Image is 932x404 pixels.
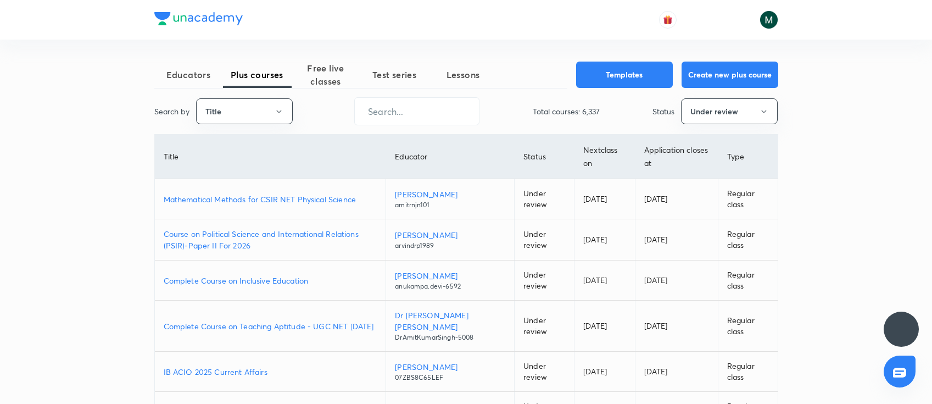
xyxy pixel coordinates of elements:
p: 07ZBS8C65LEF [395,373,505,383]
img: Company Logo [154,12,243,25]
td: Under review [515,179,574,219]
td: [DATE] [635,179,718,219]
p: [PERSON_NAME] [395,229,505,241]
button: Create new plus course [682,62,778,88]
p: [PERSON_NAME] [395,361,505,373]
span: Free live classes [292,62,360,88]
p: [PERSON_NAME] [395,189,505,200]
span: Test series [360,68,429,81]
button: Under review [681,98,778,124]
span: Plus courses [223,68,292,81]
a: Complete Course on Teaching Aptitude - UGC NET [DATE] [164,320,377,332]
td: Regular class [718,219,777,261]
td: [DATE] [574,219,635,261]
p: DrAmitKumarSingh-5008 [395,333,505,342]
th: Educator [386,135,515,179]
img: ttu [895,323,908,336]
td: [DATE] [574,301,635,352]
p: Status [652,106,674,117]
td: [DATE] [574,261,635,301]
td: [DATE] [574,179,635,219]
th: Application closes at [635,135,718,179]
td: [DATE] [574,352,635,392]
p: [PERSON_NAME] [395,270,505,281]
a: Dr [PERSON_NAME] [PERSON_NAME]DrAmitKumarSingh-5008 [395,309,505,342]
p: anukampa.devi-6592 [395,281,505,291]
td: [DATE] [635,219,718,261]
th: Next class on [574,135,635,179]
a: Complete Course on Inclusive Education [164,275,377,286]
img: Milind Shahare [760,10,778,29]
a: IB ACIO 2025 Current Affairs [164,366,377,378]
a: Course on Political Science and International Relations (PSIR)-Paper II For 2026 [164,228,377,251]
td: Under review [515,219,574,261]
button: avatar [659,11,677,29]
p: Total courses: 6,337 [533,106,600,117]
td: [DATE] [635,301,718,352]
input: Search... [355,97,479,125]
td: Regular class [718,261,777,301]
p: Dr [PERSON_NAME] [PERSON_NAME] [395,309,505,333]
td: Under review [515,261,574,301]
img: avatar [663,15,673,25]
span: Educators [154,68,223,81]
p: arvindrp1989 [395,241,505,251]
button: Templates [576,62,673,88]
td: Regular class [718,179,777,219]
td: Regular class [718,301,777,352]
p: amitrnjn101 [395,200,505,210]
td: [DATE] [635,261,718,301]
a: [PERSON_NAME]arvindrp1989 [395,229,505,251]
td: Under review [515,352,574,392]
td: Under review [515,301,574,352]
td: Regular class [718,352,777,392]
a: [PERSON_NAME]07ZBS8C65LEF [395,361,505,383]
th: Title [155,135,386,179]
a: [PERSON_NAME]amitrnjn101 [395,189,505,210]
th: Type [718,135,777,179]
p: Search by [154,106,189,117]
td: [DATE] [635,352,718,392]
a: Company Logo [154,12,243,28]
button: Title [196,98,293,124]
a: Mathematical Methods for CSIR NET Physical Science [164,193,377,205]
th: Status [515,135,574,179]
span: Lessons [429,68,498,81]
a: [PERSON_NAME]anukampa.devi-6592 [395,270,505,291]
